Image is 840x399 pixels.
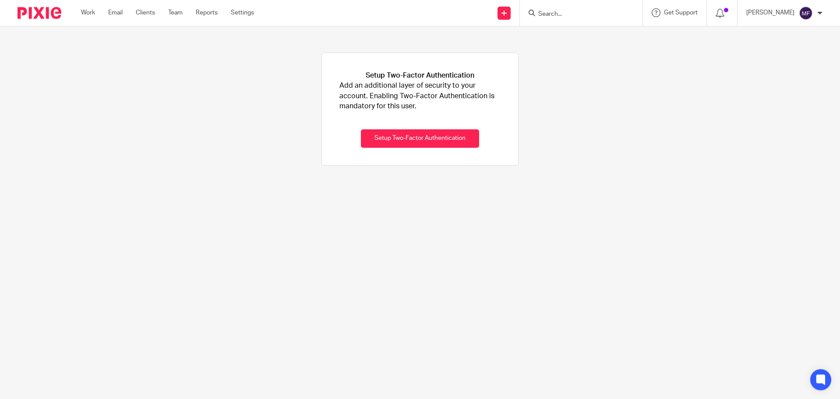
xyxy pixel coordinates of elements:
[196,8,218,17] a: Reports
[81,8,95,17] a: Work
[231,8,254,17] a: Settings
[799,6,813,20] img: svg%3E
[664,10,698,16] span: Get Support
[108,8,123,17] a: Email
[339,81,501,111] p: Add an additional layer of security to your account. Enabling Two-Factor Authentication is mandat...
[366,71,474,81] h1: Setup Two-Factor Authentication
[746,8,794,17] p: [PERSON_NAME]
[136,8,155,17] a: Clients
[18,7,61,19] img: Pixie
[168,8,183,17] a: Team
[537,11,616,18] input: Search
[361,129,479,148] button: Setup Two-Factor Authentication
